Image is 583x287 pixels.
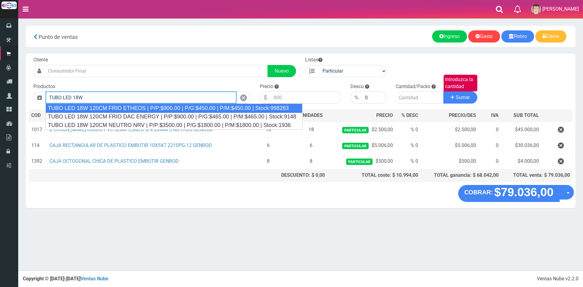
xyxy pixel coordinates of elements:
td: $30.036,00 [501,138,542,154]
td: $2.500,00 [327,122,395,138]
input: 000 [271,91,341,104]
td: $5.006,00 [327,138,395,154]
td: $45.000,00 [501,122,542,138]
button: COBRAR: $79.036,00 [458,185,560,202]
div: TUBO LED 18W 120CM FRIO ETHEOS | P/P:$900.00 | P/G:$450.00 | P/M:$450.00 | Stock:998283 [46,104,302,113]
div: DESCUENTO: $ 0,00 [244,172,325,179]
span: Particular [342,143,369,149]
label: Precio [260,83,273,90]
img: Logo grande [2,2,17,9]
td: 114 [29,138,47,154]
span: Sumar [456,95,470,100]
a: Retiro [501,30,534,43]
div: TUBO LED 18W 120CM FRIO DAC ENERGY | P/P:$900.00 | P/G:$465.00 | P/M:$465.00 | Stock:9148 [46,112,302,121]
td: 8 [242,154,295,169]
span: Particular [342,127,369,133]
td: 8 [295,154,328,169]
div: % [350,91,362,104]
td: 1392 [29,154,47,169]
a: Cierre [535,30,566,43]
div: $ [260,91,271,104]
span: SUB TOTAL [513,112,539,119]
a: Ventas Nube [80,276,108,282]
label: Listas [305,56,322,63]
td: 18 [295,122,328,138]
label: Productos [33,83,55,90]
td: 1017 [29,122,47,138]
span: Particular [346,159,373,165]
input: Cantidad [396,91,444,104]
td: $2.500,00 [421,122,479,138]
div: Ventas Nube v2.2.0 [537,275,578,282]
td: % 0 [395,138,420,154]
td: $500,00 [327,154,395,169]
div: TUBO LED 18W 120CM NEUTRO NRV | P/P:$3500.00 | P/G:$1800.00 | P/M:$1800.00 | Stock:1936 [46,121,302,129]
th: UNIDADES [295,110,328,122]
td: 0 [479,154,501,169]
td: $4.000,00 [501,154,542,169]
span: % DESC [401,112,418,118]
label: Cliente [33,56,48,63]
td: 6 [295,138,328,154]
strong: $79.036,00 [494,186,554,199]
img: User Image [531,4,541,14]
button: Sumar [443,91,477,104]
td: $500,00 [421,154,479,169]
td: 0 [479,138,501,154]
strong: COBRAR: [464,189,493,196]
span: PRECIO/DES [449,112,476,118]
td: 6 [242,138,295,154]
label: Introduzca la cantidad [444,75,477,92]
a: CAJA RECTANGULAR DE PLASTICO EMBUTIR 10X5X7 2210PG-12 GENROD [49,142,212,148]
a: Nuevo [268,65,296,77]
td: % 0 [395,154,420,169]
a: CAJA OCTOGONAL CHICA DE PLASTICO EMBUTIR GENROD [49,158,179,164]
span: Punto de ventas [39,34,78,40]
input: Introduzca el nombre del producto [46,91,237,104]
span: IVA [491,112,499,118]
td: 18 [242,122,295,138]
a: Ingreso [432,30,467,43]
span: [PERSON_NAME] [542,6,579,12]
input: Consumidor Final [45,65,268,77]
label: Descu [350,83,364,90]
div: TOTAL ganancia: $ 68.042,00 [423,172,499,179]
td: $5.006,00 [421,138,479,154]
div: TOTAL venta: $ 79.036,00 [503,172,570,179]
td: % 0 [395,122,420,138]
a: Gasto [468,30,500,43]
div: TOTAL costo: $ 10.994,00 [330,172,418,179]
input: 000 [362,91,387,104]
td: 0 [479,122,501,138]
strong: Copyright © [DATE]-[DATE] [23,276,108,282]
label: Cantidad/Packs [396,83,430,90]
th: COD [29,110,47,122]
span: PRECIO [376,112,393,119]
